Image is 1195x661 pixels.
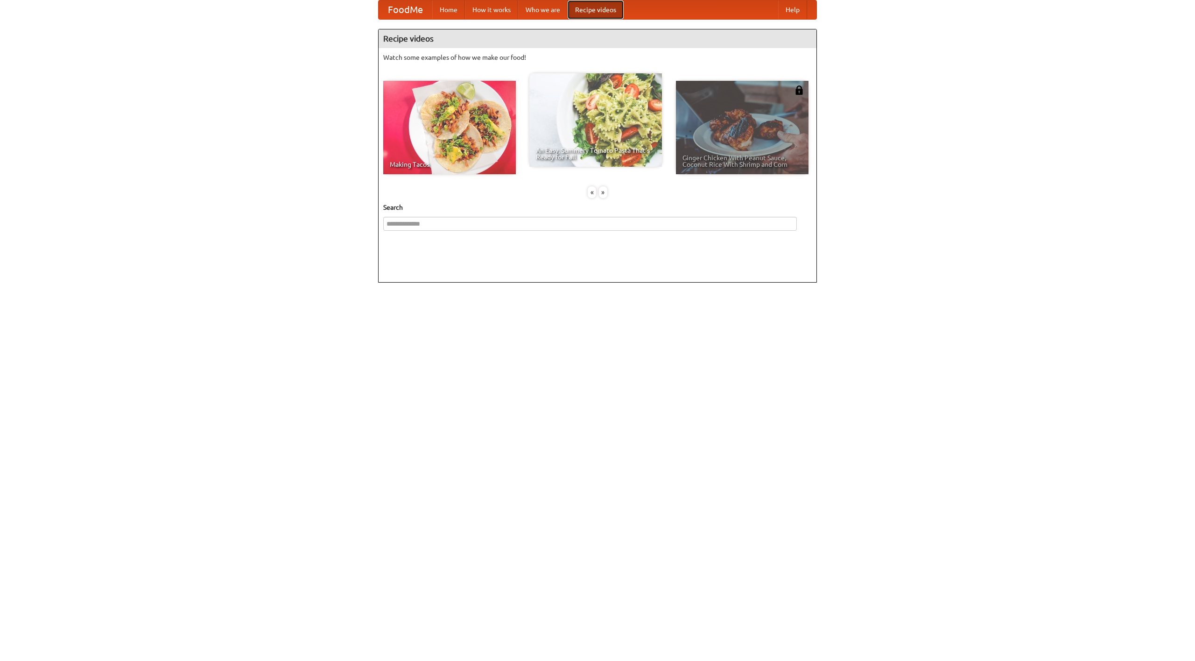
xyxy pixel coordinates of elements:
h5: Search [383,203,812,212]
a: Who we are [518,0,568,19]
a: How it works [465,0,518,19]
img: 483408.png [794,85,804,95]
span: An Easy, Summery Tomato Pasta That's Ready for Fall [536,147,655,160]
div: « [588,186,596,198]
a: An Easy, Summery Tomato Pasta That's Ready for Fall [529,73,662,167]
p: Watch some examples of how we make our food! [383,53,812,62]
h4: Recipe videos [379,29,816,48]
a: FoodMe [379,0,432,19]
a: Home [432,0,465,19]
div: » [599,186,607,198]
a: Recipe videos [568,0,624,19]
a: Help [778,0,807,19]
a: Making Tacos [383,81,516,174]
span: Making Tacos [390,161,509,168]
